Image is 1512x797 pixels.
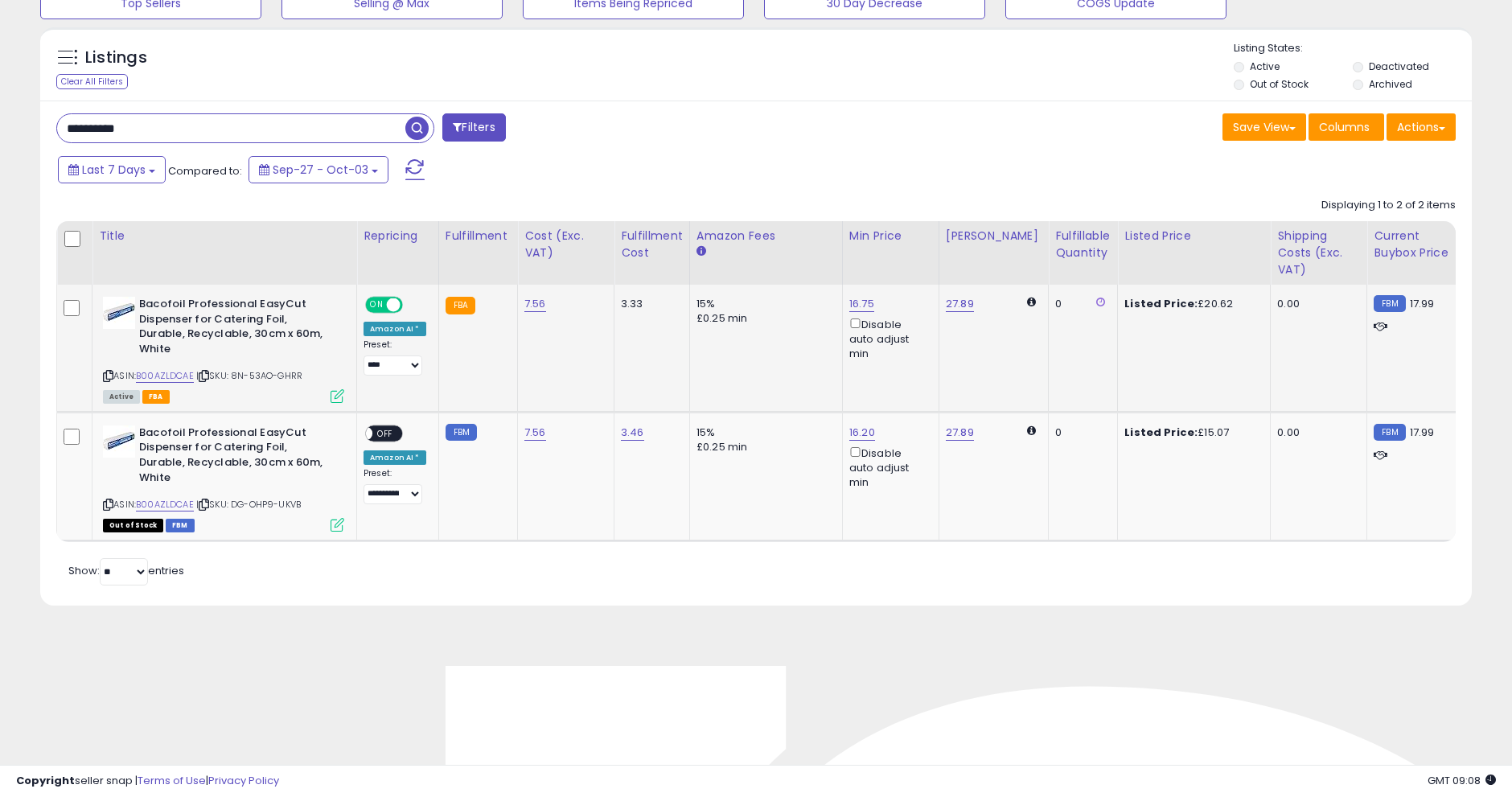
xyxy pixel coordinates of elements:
[364,468,426,504] div: Preset:
[196,498,301,511] span: | SKU: DG-OHP9-UKVB
[446,297,475,314] small: FBA
[367,298,387,312] span: ON
[1222,113,1306,141] button: Save View
[1124,296,1198,311] b: Listed Price:
[849,444,927,490] div: Disable auto adjust min
[103,297,344,401] div: ASIN:
[56,74,128,89] div: Clear All Filters
[364,450,426,465] div: Amazon AI *
[696,228,836,244] div: Amazon Fees
[168,163,242,179] span: Compared to:
[1277,297,1354,311] div: 0.00
[103,425,344,530] div: ASIN:
[696,297,830,311] div: 15%
[139,297,335,360] b: Bacofoil Professional EasyCut Dispenser for Catering Foil, Durable, Recyclable, 30cm x 60m, White
[364,339,426,376] div: Preset:
[849,228,932,244] div: Min Price
[68,563,184,578] span: Show: entries
[82,162,146,178] span: Last 7 Days
[621,425,644,441] a: 3.46
[401,298,426,312] span: OFF
[446,424,477,441] small: FBM
[1055,425,1105,440] div: 0
[696,425,830,440] div: 15%
[524,228,607,261] div: Cost (Exc. VAT)
[364,322,426,336] div: Amazon AI *
[136,369,194,383] a: B00AZLDCAE
[103,390,140,404] span: All listings currently available for purchase on Amazon
[946,296,974,312] a: 27.89
[524,425,546,441] a: 7.56
[1309,113,1384,141] button: Columns
[1321,198,1456,213] div: Displaying 1 to 2 of 2 items
[696,311,830,326] div: £0.25 min
[166,519,195,532] span: FBM
[1055,297,1105,311] div: 0
[442,113,505,142] button: Filters
[1124,228,1263,244] div: Listed Price
[372,426,398,440] span: OFF
[1387,113,1456,141] button: Actions
[1374,295,1405,312] small: FBM
[1250,60,1280,73] label: Active
[946,228,1042,244] div: [PERSON_NAME]
[99,228,350,244] div: Title
[1124,425,1258,440] div: £15.07
[136,498,194,511] a: B00AZLDCAE
[1124,297,1258,311] div: £20.62
[1250,77,1309,91] label: Out of Stock
[1055,228,1111,261] div: Fulfillable Quantity
[849,296,874,312] a: 16.75
[446,228,511,244] div: Fulfillment
[1369,60,1429,73] label: Deactivated
[946,425,974,441] a: 27.89
[1234,41,1472,56] p: Listing States:
[1410,296,1435,311] span: 17.99
[1277,228,1360,278] div: Shipping Costs (Exc. VAT)
[142,390,170,404] span: FBA
[196,369,302,382] span: | SKU: 8N-53AO-GHRR
[249,156,388,183] button: Sep-27 - Oct-03
[273,162,368,178] span: Sep-27 - Oct-03
[103,425,135,458] img: 41zWP7S7ljL._SL40_.jpg
[1374,228,1457,261] div: Current Buybox Price
[364,228,432,244] div: Repricing
[1277,425,1354,440] div: 0.00
[849,425,875,441] a: 16.20
[1374,424,1405,441] small: FBM
[58,156,166,183] button: Last 7 Days
[524,296,546,312] a: 7.56
[1319,119,1370,135] span: Columns
[621,297,677,311] div: 3.33
[621,228,683,261] div: Fulfillment Cost
[1369,77,1412,91] label: Archived
[696,440,830,454] div: £0.25 min
[139,425,335,489] b: Bacofoil Professional EasyCut Dispenser for Catering Foil, Durable, Recyclable, 30cm x 60m, White
[103,297,135,329] img: 41zWP7S7ljL._SL40_.jpg
[103,519,163,532] span: All listings that are currently out of stock and unavailable for purchase on Amazon
[1124,425,1198,440] b: Listed Price:
[696,244,706,259] small: Amazon Fees.
[85,47,147,69] h5: Listings
[1410,425,1435,440] span: 17.99
[849,315,927,361] div: Disable auto adjust min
